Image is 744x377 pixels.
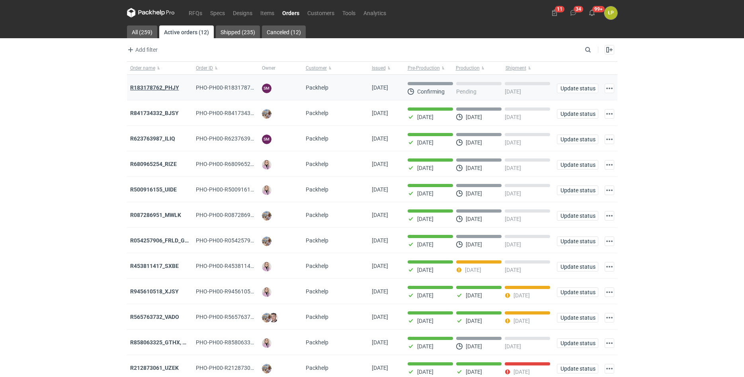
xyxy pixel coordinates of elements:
img: Klaudia Wiśniewska [262,262,271,272]
button: Update status [557,135,598,144]
span: Packhelp [306,339,328,346]
button: Update status [557,186,598,195]
span: Order name [130,65,155,71]
button: Add filter [125,45,158,55]
span: Packhelp [306,314,328,320]
button: ŁP [604,6,617,20]
button: Actions [605,135,614,144]
span: 27/08/2025 [372,339,388,346]
a: R841734332_BJSY [130,110,179,116]
p: [DATE] [417,216,434,222]
p: [DATE] [417,114,434,120]
a: R623763987_ILIQ [130,135,175,142]
p: [DATE] [466,241,482,248]
button: Actions [605,211,614,221]
span: Update status [560,366,595,371]
span: Update status [560,137,595,142]
span: 04/09/2025 [372,212,388,218]
p: [DATE] [466,216,482,222]
span: Update status [560,213,595,219]
a: Designs [229,8,256,18]
span: Owner [262,65,275,71]
button: Shipment [504,62,554,74]
button: 11 [548,6,561,19]
div: Łukasz Postawa [604,6,617,20]
span: Packhelp [306,161,328,167]
img: Michał Palasek [262,364,271,373]
figcaption: SM [262,135,271,144]
p: [DATE] [514,318,530,324]
a: Specs [206,8,229,18]
a: R565763732_VADO [130,314,179,320]
p: [DATE] [505,241,521,248]
strong: R858063325_GTHX, NNPL, JAAG, JGXY, QTVD, WZHN, ITNR, EUMI [130,339,296,346]
a: Active orders (12) [159,25,214,38]
span: Customer [306,65,327,71]
img: Michał Palasek [262,313,271,322]
a: R054257906_FRLD_GMZJ_SABM [130,237,214,244]
span: Packhelp [306,237,328,244]
span: PHO-PH00-R087286951_MWLK [196,212,275,218]
span: Packhelp [306,212,328,218]
span: PHO-PH00-R212873061_UZEK [196,365,273,371]
span: Update status [560,162,595,168]
span: 05/09/2025 [372,161,388,167]
span: PHO-PH00-R565763732_VADO [196,314,273,320]
span: 15/09/2025 [372,84,388,91]
button: 99+ [586,6,598,19]
figcaption: SM [262,84,271,93]
span: Update status [560,264,595,270]
span: Update status [560,289,595,295]
a: Shipped (235) [216,25,260,38]
span: Packhelp [306,84,328,91]
a: RFQs [185,8,206,18]
p: [DATE] [505,343,521,350]
a: All (259) [127,25,157,38]
p: [DATE] [466,190,482,197]
span: 05/09/2025 [372,186,388,193]
button: Update status [557,160,598,170]
button: Issued [369,62,404,74]
p: [DATE] [417,318,434,324]
a: Items [256,8,278,18]
span: Production [456,65,480,71]
span: Add filter [126,45,158,55]
strong: R453811417_SXBE [130,263,179,269]
p: [DATE] [505,267,521,273]
p: [DATE] [505,165,521,171]
span: PHO-PH00-R453811417_SXBE [196,263,273,269]
p: [DATE] [505,139,521,146]
span: Packhelp [306,263,328,269]
button: Update status [557,287,598,297]
span: Update status [560,315,595,320]
span: Update status [560,111,595,117]
a: Tools [338,8,359,18]
span: PHO-PH00-R841734332_BJSY [196,110,272,116]
button: Actions [605,236,614,246]
button: Actions [605,364,614,373]
p: [DATE] [417,292,434,299]
p: Confirming [417,88,445,95]
img: Michał Palasek [262,109,271,119]
img: Klaudia Wiśniewska [262,287,271,297]
span: Update status [560,86,595,91]
span: 29/08/2025 [372,314,388,320]
button: Update status [557,364,598,373]
img: Klaudia Wiśniewska [262,160,271,170]
svg: Packhelp Pro [127,8,175,18]
p: [DATE] [505,216,521,222]
p: [DATE] [466,292,482,299]
span: 26/08/2025 [372,365,388,371]
button: Actions [605,313,614,322]
p: [DATE] [466,114,482,120]
button: Update status [557,262,598,272]
a: Analytics [359,8,390,18]
p: [DATE] [466,369,482,375]
a: R680965254_RIZE [130,161,177,167]
button: Actions [605,84,614,93]
a: R087286951_MWLK [130,212,181,218]
button: Actions [605,160,614,170]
